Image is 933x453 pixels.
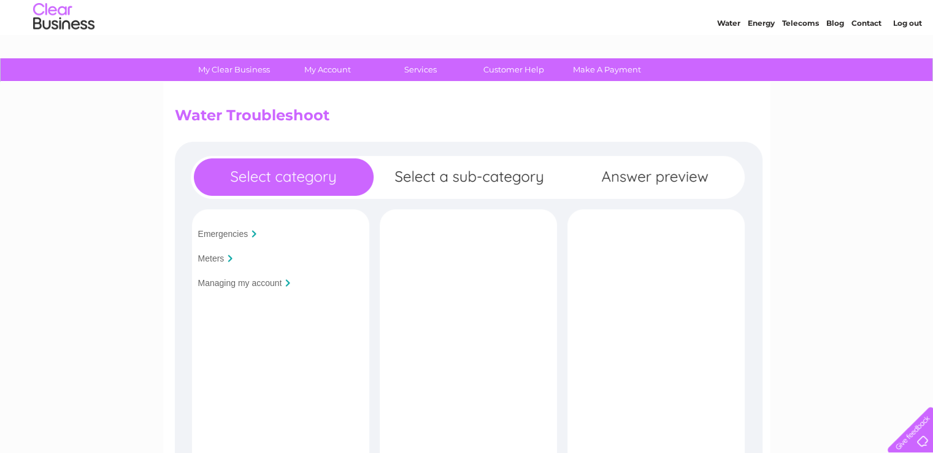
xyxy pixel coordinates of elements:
input: Meters [198,254,225,263]
input: Emergencies [198,229,248,239]
a: Log out [893,52,921,61]
a: Customer Help [463,58,564,81]
a: Energy [748,52,775,61]
a: My Clear Business [183,58,285,81]
input: Managing my account [198,278,282,288]
img: logo.png [33,32,95,69]
a: Contact [851,52,881,61]
div: Clear Business is a trading name of Verastar Limited (registered in [GEOGRAPHIC_DATA] No. 3667643... [177,7,757,60]
a: Services [370,58,471,81]
a: Blog [826,52,844,61]
a: My Account [277,58,378,81]
a: Water [717,52,740,61]
a: 0333 014 3131 [702,6,786,21]
h2: Water Troubleshoot [175,107,759,130]
a: Telecoms [782,52,819,61]
a: Make A Payment [556,58,658,81]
